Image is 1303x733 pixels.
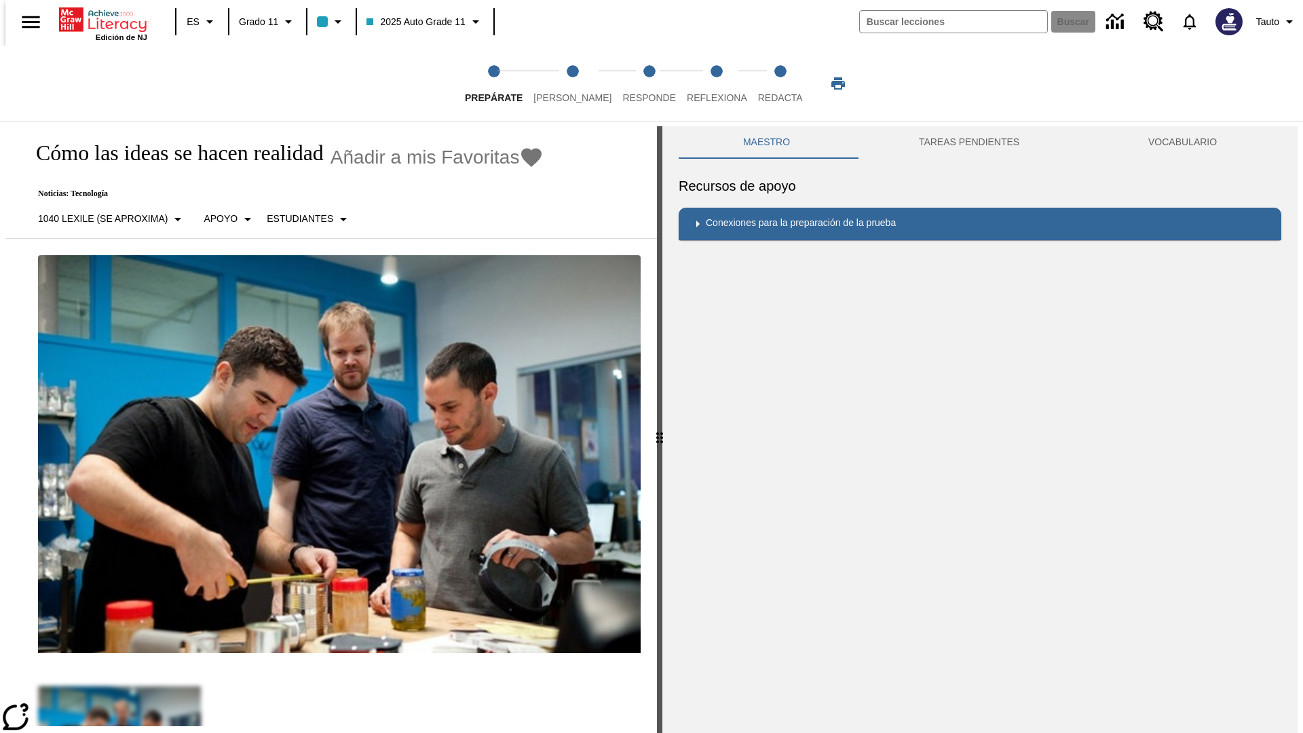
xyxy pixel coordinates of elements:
button: VOCABULARIO [1084,126,1281,159]
button: Abrir el menú lateral [11,2,51,42]
button: Clase: 2025 Auto Grade 11, Selecciona una clase [361,10,489,34]
span: [PERSON_NAME] [533,92,611,103]
div: activity [662,126,1298,733]
p: Estudiantes [267,212,333,226]
div: Instructional Panel Tabs [679,126,1281,159]
div: Pulsa la tecla de intro o la barra espaciadora y luego presiona las flechas de derecha e izquierd... [657,126,662,733]
img: Avatar [1215,8,1243,35]
div: reading [5,126,657,726]
input: Buscar campo [860,11,1047,33]
a: Notificaciones [1172,4,1207,39]
button: Prepárate step 1 of 5 [454,46,533,121]
span: Prepárate [465,92,523,103]
button: Reflexiona step 4 of 5 [676,46,758,121]
button: TAREAS PENDIENTES [854,126,1084,159]
button: Responde step 3 of 5 [611,46,687,121]
div: Portada [59,5,147,41]
span: Reflexiona [687,92,747,103]
span: Grado 11 [239,15,278,29]
p: Conexiones para la preparación de la prueba [706,216,896,232]
button: Lee step 2 of 5 [523,46,622,121]
button: Maestro [679,126,854,159]
button: Tipo de apoyo, Apoyo [198,207,261,231]
span: Responde [622,92,676,103]
button: Imprimir [816,71,860,96]
span: Redacta [758,92,803,103]
button: Redacta step 5 of 5 [747,46,814,121]
button: Lenguaje: ES, Selecciona un idioma [181,10,224,34]
button: Seleccione Lexile, 1040 Lexile (Se aproxima) [33,207,191,231]
button: Seleccionar estudiante [261,207,357,231]
p: Noticias: Tecnología [22,189,544,199]
button: El color de la clase es azul claro. Cambiar el color de la clase. [311,10,352,34]
h6: Recursos de apoyo [679,175,1281,197]
button: Añadir a mis Favoritas - Cómo las ideas se hacen realidad [331,145,544,169]
a: Centro de información [1098,3,1135,41]
a: Centro de recursos, Se abrirá en una pestaña nueva. [1135,3,1172,40]
button: Grado: Grado 11, Elige un grado [233,10,302,34]
button: Perfil/Configuración [1251,10,1303,34]
span: Edición de NJ [96,33,147,41]
span: ES [187,15,200,29]
span: Tauto [1256,15,1279,29]
span: 2025 Auto Grade 11 [366,15,465,29]
button: Escoja un nuevo avatar [1207,4,1251,39]
span: Añadir a mis Favoritas [331,147,520,168]
p: 1040 Lexile (Se aproxima) [38,212,168,226]
p: Apoyo [204,212,238,226]
div: Conexiones para la preparación de la prueba [679,208,1281,240]
img: El fundador de Quirky, Ben Kaufman prueba un nuevo producto con un compañero de trabajo, Gaz Brow... [38,255,641,653]
h1: Cómo las ideas se hacen realidad [22,140,324,166]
